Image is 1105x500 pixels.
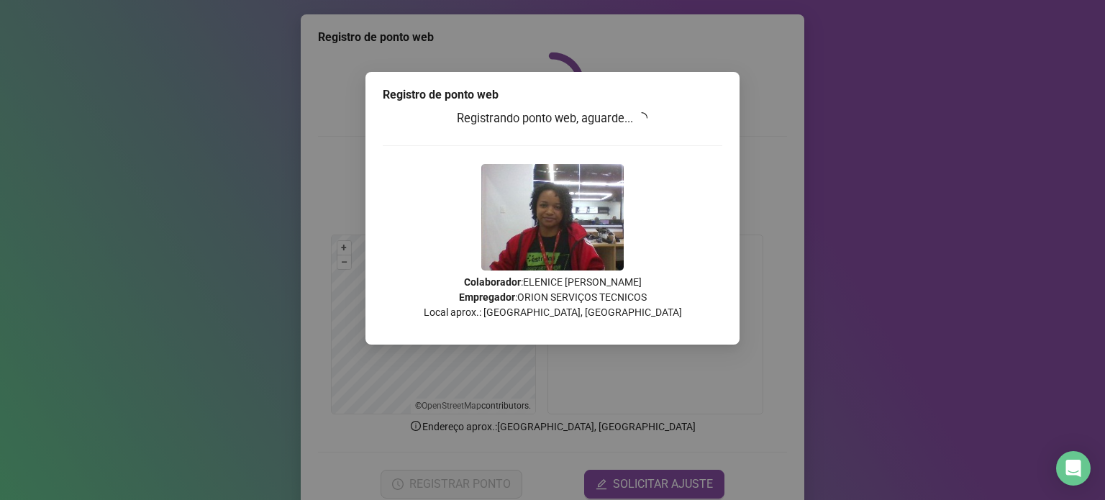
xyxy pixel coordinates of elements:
[383,109,722,128] h3: Registrando ponto web, aguarde...
[459,291,515,303] strong: Empregador
[383,275,722,320] p: : ELENICE [PERSON_NAME] : ORION SERVIÇOS TECNICOS Local aprox.: [GEOGRAPHIC_DATA], [GEOGRAPHIC_DATA]
[383,86,722,104] div: Registro de ponto web
[481,164,624,271] img: Z
[464,276,521,288] strong: Colaborador
[1056,451,1091,486] div: Open Intercom Messenger
[636,112,647,124] span: loading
